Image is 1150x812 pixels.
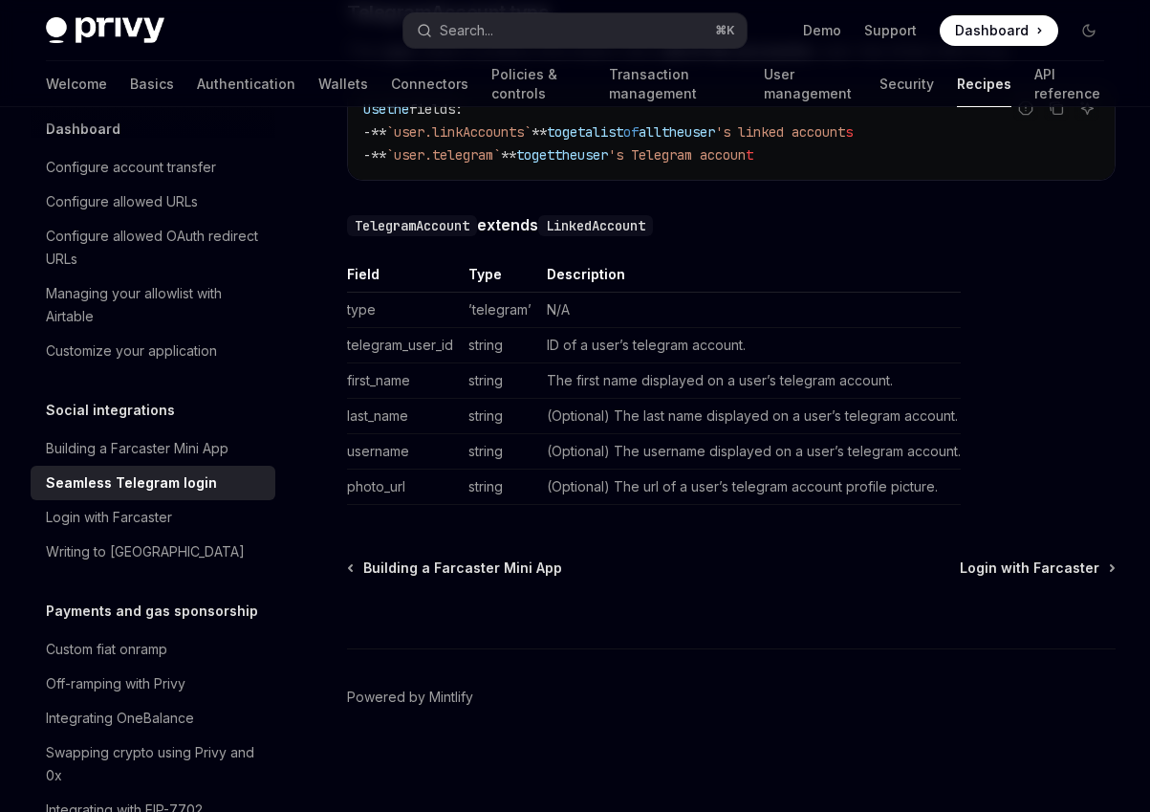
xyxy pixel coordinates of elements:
[347,398,461,433] td: last_name
[1044,96,1069,121] button: Copy the contents from the code block
[363,123,371,141] span: -
[31,431,275,466] a: Building a Farcaster Mini App
[562,123,585,141] span: get
[639,123,662,141] span: all
[684,123,715,141] span: user
[577,146,608,164] span: user
[31,219,275,276] a: Configure allowed OAuth redirect URLs
[516,146,532,164] span: to
[879,61,934,107] a: Security
[461,433,539,469] td: string
[845,123,853,141] span: s
[554,146,577,164] span: the
[461,327,539,362] td: string
[623,123,639,141] span: of
[662,123,684,141] span: the
[764,61,857,107] a: User management
[318,61,368,107] a: Wallets
[31,667,275,701] a: Off-ramping with Privy
[864,21,917,40] a: Support
[31,334,275,368] a: Customize your application
[609,61,740,107] a: Transaction management
[1034,61,1104,107] a: API reference
[31,185,275,219] a: Configure allowed URLs
[1013,96,1038,121] button: Report incorrect code
[46,672,185,695] div: Off-ramping with Privy
[608,146,746,164] span: 's Telegram accoun
[539,362,961,398] td: The first name displayed on a user’s telegram account.
[31,276,275,334] a: Managing your allowlist with Airtable
[593,123,623,141] span: list
[440,19,493,42] div: Search...
[46,340,217,362] div: Customize your application
[347,215,477,236] code: TelegramAccount
[1074,96,1099,121] button: Ask AI
[347,362,461,398] td: first_name
[1074,15,1104,46] button: Toggle dark mode
[46,190,198,213] div: Configure allowed URLs
[46,282,264,328] div: Managing your allowlist with Airtable
[461,265,539,293] th: Type
[46,17,164,44] img: dark logo
[46,225,264,271] div: Configure allowed OAuth redirect URLs
[31,735,275,793] a: Swapping crypto using Privy and 0x
[347,688,473,707] a: Powered by Mintlify
[46,399,175,422] h5: Social integrations
[746,146,753,164] span: t
[585,123,593,141] span: a
[461,398,539,433] td: string
[403,13,746,48] button: Open search
[46,472,217,494] div: Seamless Telegram login
[547,123,562,141] span: to
[349,559,562,578] a: Building a Farcaster Mini App
[347,265,461,293] th: Field
[197,61,295,107] a: Authentication
[715,123,845,141] span: 's linked account
[455,100,463,118] span: :
[491,61,586,107] a: Policies & controls
[363,100,386,118] span: Use
[46,638,167,661] div: Custom fiat onramp
[409,100,455,118] span: fields
[31,500,275,535] a: Login with Farcaster
[347,215,653,234] strong: extends
[347,327,461,362] td: telegram_user_id
[46,707,194,730] div: Integrating OneBalance
[539,398,961,433] td: (Optional) The last name displayed on a user’s telegram account.
[347,469,461,504] td: photo_url
[539,265,961,293] th: Description
[46,156,216,179] div: Configure account transfer
[347,292,461,327] td: type
[386,123,532,141] span: `user.linkAccounts`
[46,540,245,563] div: Writing to [GEOGRAPHIC_DATA]
[461,292,539,327] td: ’telegram’
[46,506,172,529] div: Login with Farcaster
[955,21,1029,40] span: Dashboard
[46,61,107,107] a: Welcome
[940,15,1058,46] a: Dashboard
[31,535,275,569] a: Writing to [GEOGRAPHIC_DATA]
[347,433,461,469] td: username
[31,701,275,735] a: Integrating OneBalance
[130,61,174,107] a: Basics
[715,23,735,38] span: ⌘ K
[538,215,653,236] code: LinkedAccount
[386,100,409,118] span: the
[386,146,501,164] span: `user.telegram`
[960,559,1114,578] a: Login with Farcaster
[539,469,961,504] td: (Optional) The url of a user’s telegram account profile picture.
[461,362,539,398] td: string
[363,559,562,578] span: Building a Farcaster Mini App
[461,469,539,504] td: string
[539,292,961,327] td: N/A
[46,741,264,787] div: Swapping crypto using Privy and 0x
[31,150,275,185] a: Configure account transfer
[363,146,371,164] span: -
[960,559,1099,578] span: Login with Farcaster
[31,632,275,667] a: Custom fiat onramp
[803,21,841,40] a: Demo
[46,437,228,460] div: Building a Farcaster Mini App
[532,146,554,164] span: get
[957,61,1011,107] a: Recipes
[539,327,961,362] td: ID of a user’s telegram account.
